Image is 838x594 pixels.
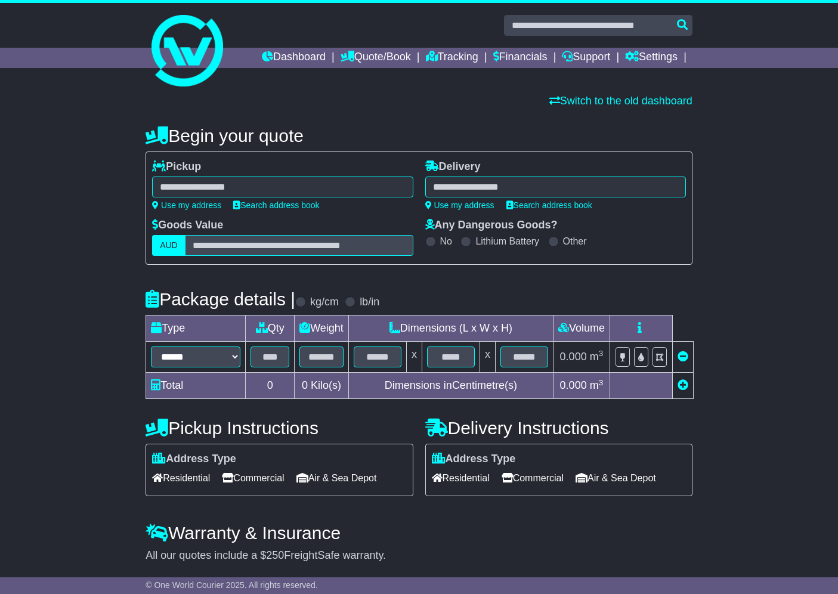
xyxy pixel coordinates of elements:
a: Switch to the old dashboard [549,95,692,107]
div: All our quotes include a $ FreightSafe warranty. [146,549,692,562]
span: m [590,351,604,363]
a: Search address book [233,200,319,210]
label: AUD [152,235,185,256]
label: Pickup [152,160,201,174]
td: Qty [246,315,295,342]
span: Residential [152,469,210,487]
h4: Pickup Instructions [146,418,413,438]
td: Weight [295,315,349,342]
span: Residential [432,469,490,487]
label: No [440,236,452,247]
a: Dashboard [262,48,326,68]
sup: 3 [599,349,604,358]
td: Total [146,373,246,399]
h4: Delivery Instructions [425,418,692,438]
h4: Package details | [146,289,295,309]
td: x [480,342,495,373]
a: Search address book [506,200,592,210]
a: Use my address [425,200,494,210]
h4: Warranty & Insurance [146,523,692,543]
a: Support [562,48,610,68]
td: Volume [553,315,610,342]
label: Delivery [425,160,481,174]
a: Settings [625,48,678,68]
label: Goods Value [152,219,223,232]
span: © One World Courier 2025. All rights reserved. [146,580,318,590]
h4: Begin your quote [146,126,692,146]
label: Address Type [152,453,236,466]
a: Use my address [152,200,221,210]
td: Type [146,315,246,342]
label: lb/in [360,296,379,309]
label: Any Dangerous Goods? [425,219,558,232]
span: Commercial [502,469,564,487]
span: m [590,379,604,391]
span: Air & Sea Depot [576,469,656,487]
span: 0 [302,379,308,391]
span: Air & Sea Depot [296,469,377,487]
td: 0 [246,373,295,399]
span: 0.000 [560,379,587,391]
label: Lithium Battery [475,236,539,247]
span: 250 [266,549,284,561]
td: Dimensions in Centimetre(s) [348,373,553,399]
span: Commercial [222,469,284,487]
label: Other [563,236,587,247]
a: Add new item [678,379,688,391]
sup: 3 [599,378,604,387]
a: Remove this item [678,351,688,363]
a: Financials [493,48,548,68]
a: Tracking [426,48,478,68]
a: Quote/Book [341,48,411,68]
td: Kilo(s) [295,373,349,399]
td: x [406,342,422,373]
label: kg/cm [310,296,339,309]
label: Address Type [432,453,516,466]
span: 0.000 [560,351,587,363]
td: Dimensions (L x W x H) [348,315,553,342]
